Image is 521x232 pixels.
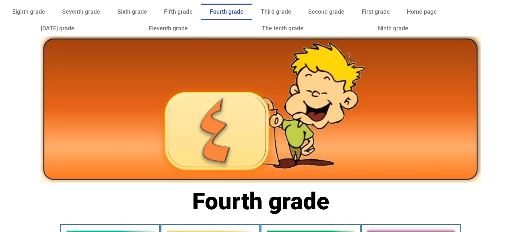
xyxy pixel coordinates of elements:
a: [DATE] grade [4,20,112,37]
font: First grade [362,8,390,15]
a: Fourth grade [201,4,252,20]
a: Fifth grade [156,4,202,20]
font: Fifth grade [164,8,193,15]
font: Eleventh grade [149,25,188,32]
a: Seventh grade [54,4,109,20]
font: Third grade [261,8,291,15]
font: Second grade [308,8,344,15]
font: [DATE] grade [41,25,74,32]
a: Second grade [300,4,353,20]
a: Ninth grade [341,20,445,37]
font: The tenth grade [262,25,303,32]
font: Fourth grade [210,8,244,15]
font: Home page [407,8,437,15]
font: Seventh grade [62,8,100,15]
a: Eighth grade [4,4,54,20]
a: First grade [353,4,399,20]
a: The tenth grade [225,20,341,37]
font: Fourth grade [192,188,329,215]
font: Sixth grade [117,8,147,15]
font: Eighth grade [12,8,45,15]
a: Sixth grade [109,4,156,20]
a: Eleventh grade [112,20,225,37]
a: Third grade [252,4,300,20]
a: Home page [398,4,445,20]
font: Ninth grade [378,25,408,32]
